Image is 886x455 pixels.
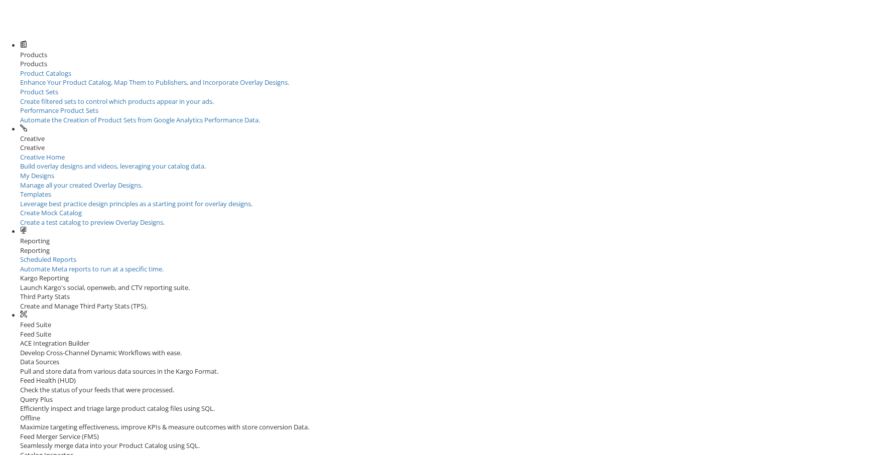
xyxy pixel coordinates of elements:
[20,246,886,255] div: Reporting
[20,395,886,404] div: Query Plus
[20,385,886,395] div: Check the status of your feeds that were processed.
[20,376,886,385] div: Feed Health (HUD)
[20,143,886,153] div: Creative
[20,255,886,264] div: Scheduled Reports
[20,199,886,209] div: Leverage best practice design principles as a starting point for overlay designs.
[20,273,886,283] div: Kargo Reporting
[20,69,886,78] div: Product Catalogs
[20,78,886,87] div: Enhance Your Product Catalog, Map Them to Publishers, and Incorporate Overlay Designs.
[20,134,45,143] span: Creative
[20,218,886,227] div: Create a test catalog to preview Overlay Designs.
[20,367,886,376] div: Pull and store data from various data sources in the Kargo Format.
[20,153,886,171] a: Creative HomeBuild overlay designs and videos, leveraging your catalog data.
[20,301,886,311] div: Create and Manage Third Party Stats (TPS).
[20,348,886,358] div: Develop Cross-Channel Dynamic Workflows with ease.
[20,106,886,115] div: Performance Product Sets
[20,330,886,339] div: Feed Suite
[20,255,886,273] a: Scheduled ReportsAutomate Meta reports to run at a specific time.
[20,87,886,97] div: Product Sets
[20,115,886,125] div: Automate the Creation of Product Sets from Google Analytics Performance Data.
[20,190,886,208] a: TemplatesLeverage best practice design principles as a starting point for overlay designs.
[20,50,47,59] span: Products
[20,181,886,190] div: Manage all your created Overlay Designs.
[20,97,886,106] div: Create filtered sets to control which products appear in your ads.
[20,292,886,301] div: Third Party Stats
[20,87,886,106] a: Product SetsCreate filtered sets to control which products appear in your ads.
[20,171,886,190] a: My DesignsManage all your created Overlay Designs.
[20,413,886,423] div: Offline
[20,69,886,87] a: Product CatalogsEnhance Your Product Catalog, Map Them to Publishers, and Incorporate Overlay Des...
[20,283,886,292] div: Launch Kargo's social, openweb, and CTV reporting suite.
[20,404,886,413] div: Efficiently inspect and triage large product catalog files using SQL.
[20,339,886,348] div: ACE Integration Builder
[20,441,886,450] div: Seamlessly merge data into your Product Catalog using SQL.
[20,432,886,441] div: Feed Merger Service (FMS)
[20,320,51,329] span: Feed Suite
[20,208,886,218] div: Create Mock Catalog
[20,422,886,432] div: Maximize targeting effectiveness, improve KPIs & measure outcomes with store conversion Data.
[20,357,886,367] div: Data Sources
[20,153,886,162] div: Creative Home
[20,190,886,199] div: Templates
[20,162,886,171] div: Build overlay designs and videos, leveraging your catalog data.
[20,171,886,181] div: My Designs
[20,208,886,227] a: Create Mock CatalogCreate a test catalog to preview Overlay Designs.
[20,106,886,124] a: Performance Product SetsAutomate the Creation of Product Sets from Google Analytics Performance D...
[20,264,886,274] div: Automate Meta reports to run at a specific time.
[20,236,50,245] span: Reporting
[20,59,886,69] div: Products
